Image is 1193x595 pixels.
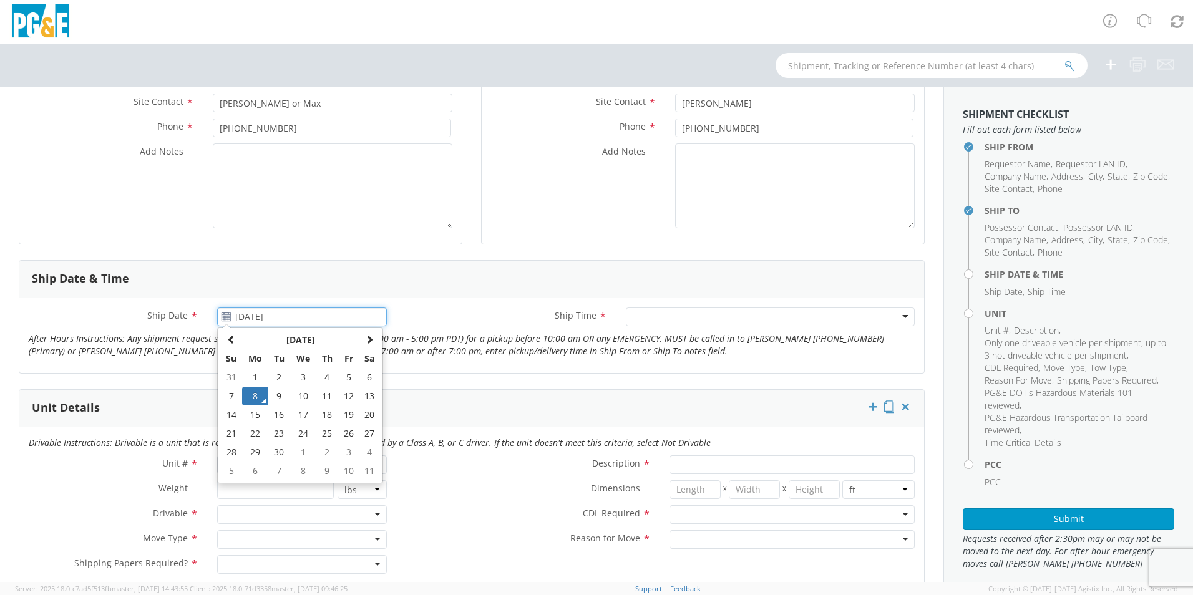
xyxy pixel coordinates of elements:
[635,584,662,593] a: Support
[242,462,268,480] td: 6
[985,234,1048,246] li: ,
[290,443,316,462] td: 1
[1014,324,1061,337] li: ,
[338,368,359,387] td: 5
[985,286,1025,298] li: ,
[242,331,359,349] th: Select Month
[359,462,380,480] td: 11
[338,424,359,443] td: 26
[985,374,1052,386] span: Reason For Move
[985,362,1038,374] span: CDL Required
[190,584,348,593] span: Client: 2025.18.0-71d3358
[592,457,640,469] span: Description
[670,480,721,499] input: Length
[316,443,338,462] td: 2
[1090,362,1128,374] li: ,
[985,183,1033,195] span: Site Contact
[985,269,1174,279] h4: Ship Date & Time
[112,584,188,593] span: master, [DATE] 14:43:55
[985,286,1023,297] span: Ship Date
[570,532,640,544] span: Reason for Move
[985,246,1035,259] li: ,
[1088,234,1103,246] span: City
[338,462,359,480] td: 10
[985,246,1033,258] span: Site Contact
[1028,286,1066,297] span: Ship Time
[1043,362,1087,374] li: ,
[985,362,1040,374] li: ,
[721,480,729,499] span: X
[143,532,188,544] span: Move Type
[134,95,183,107] span: Site Contact
[1014,324,1059,336] span: Description
[9,4,72,41] img: pge-logo-06675f144f4cfa6a6814.png
[140,145,183,157] span: Add Notes
[1051,170,1083,182] span: Address
[290,462,316,480] td: 8
[985,170,1046,182] span: Company Name
[1088,234,1104,246] li: ,
[1051,234,1083,246] span: Address
[985,412,1171,437] li: ,
[32,273,129,285] h3: Ship Date & Time
[359,405,380,424] td: 20
[74,557,188,569] span: Shipping Papers Required?
[220,462,242,480] td: 5
[596,95,646,107] span: Site Contact
[359,349,380,368] th: Sa
[985,183,1035,195] li: ,
[268,349,290,368] th: Tu
[670,584,701,593] a: Feedback
[220,405,242,424] td: 14
[29,437,711,448] i: Drivable Instructions: Drivable is a unit that is roadworthy and can be driven over the road by a...
[338,349,359,368] th: Fr
[220,443,242,462] td: 28
[359,368,380,387] td: 6
[985,170,1048,183] li: ,
[1038,183,1063,195] span: Phone
[15,584,188,593] span: Server: 2025.18.0-c7ad5f513fb
[789,480,840,499] input: Height
[242,443,268,462] td: 29
[985,460,1174,469] h4: PCC
[1063,221,1135,234] li: ,
[359,443,380,462] td: 4
[316,424,338,443] td: 25
[1090,362,1126,374] span: Tow Type
[29,332,884,357] i: After Hours Instructions: Any shipment request submitted after normal business hours (7:00 am - 5...
[157,120,183,132] span: Phone
[147,309,188,321] span: Ship Date
[985,221,1058,233] span: Possessor Contact
[220,349,242,368] th: Su
[555,309,596,321] span: Ship Time
[963,508,1174,530] button: Submit
[985,337,1166,361] span: Only one driveable vehicle per shipment, up to 3 not driveable vehicle per shipment
[1133,170,1168,182] span: Zip Code
[268,443,290,462] td: 30
[316,462,338,480] td: 9
[158,482,188,494] span: Weight
[242,387,268,405] td: 8
[1108,170,1128,182] span: State
[316,349,338,368] th: Th
[290,387,316,405] td: 10
[1057,374,1157,386] span: Shipping Papers Required
[220,387,242,405] td: 7
[316,368,338,387] td: 4
[227,335,236,344] span: Previous Month
[32,402,100,414] h3: Unit Details
[985,158,1051,170] span: Requestor Name
[242,424,268,443] td: 22
[268,387,290,405] td: 9
[153,507,188,519] span: Drivable
[338,387,359,405] td: 12
[985,309,1174,318] h4: Unit
[1108,234,1128,246] span: State
[1057,374,1159,387] li: ,
[985,234,1046,246] span: Company Name
[1108,170,1130,183] li: ,
[776,53,1088,78] input: Shipment, Tracking or Reference Number (at least 4 chars)
[985,221,1060,234] li: ,
[268,368,290,387] td: 2
[1056,158,1126,170] span: Requestor LAN ID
